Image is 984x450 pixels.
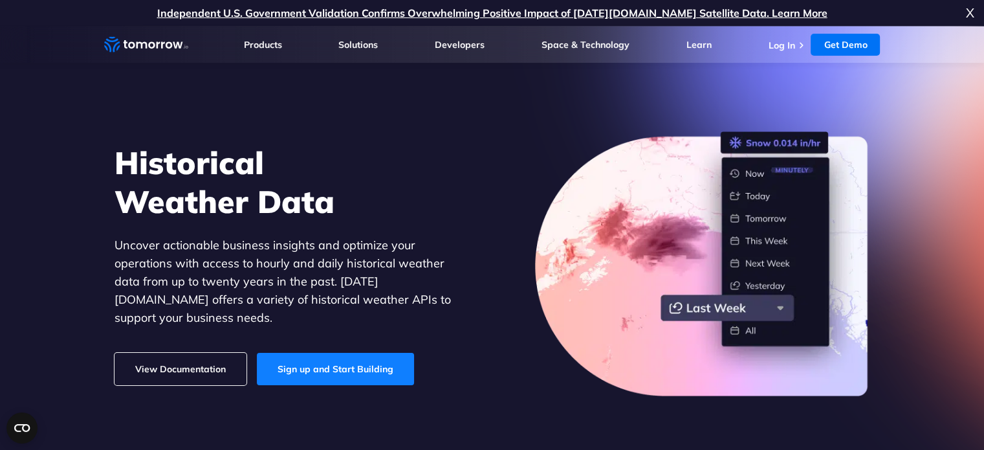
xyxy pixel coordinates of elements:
a: Learn [686,39,712,51]
a: View Documentation [115,353,246,385]
a: Products [244,39,282,51]
a: Solutions [338,39,378,51]
button: Open CMP widget [6,412,38,444]
h1: Historical Weather Data [115,143,470,221]
a: Sign up and Start Building [257,353,414,385]
a: Independent U.S. Government Validation Confirms Overwhelming Positive Impact of [DATE][DOMAIN_NAM... [157,6,827,19]
a: Log In [768,39,794,51]
a: Space & Technology [541,39,629,51]
a: Developers [435,39,485,51]
img: historical-weather-data.png.webp [535,131,870,397]
p: Uncover actionable business insights and optimize your operations with access to hourly and daily... [115,236,470,327]
a: Home link [104,35,188,54]
a: Get Demo [811,34,880,56]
